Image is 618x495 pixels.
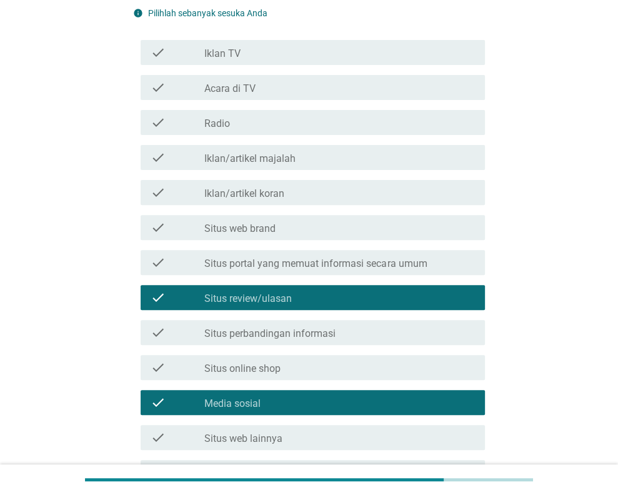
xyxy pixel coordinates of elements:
[151,430,166,445] i: check
[151,115,166,130] i: check
[204,152,296,165] label: Iklan/artikel majalah
[151,290,166,305] i: check
[151,220,166,235] i: check
[204,362,281,375] label: Situs online shop
[204,432,282,445] label: Situs web lainnya
[151,255,166,270] i: check
[151,45,166,60] i: check
[204,257,427,270] label: Situs portal yang memuat informasi secara umum
[151,185,166,200] i: check
[204,397,261,410] label: Media sosial
[151,395,166,410] i: check
[204,327,336,340] label: Situs perbandingan informasi
[133,8,143,18] i: info
[204,187,284,200] label: Iklan/artikel koran
[151,325,166,340] i: check
[204,222,276,235] label: Situs web brand
[204,82,256,95] label: Acara di TV
[204,292,292,305] label: Situs review/ulasan
[151,80,166,95] i: check
[151,360,166,375] i: check
[204,47,241,60] label: Iklan TV
[151,150,166,165] i: check
[148,8,267,18] label: Pilihlah sebanyak sesuka Anda
[204,117,230,130] label: Radio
